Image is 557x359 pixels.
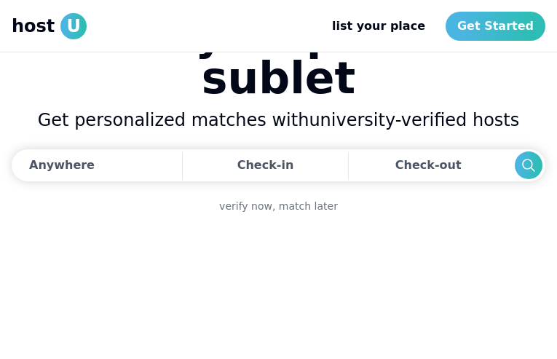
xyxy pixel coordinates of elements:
[320,12,437,41] a: list your place
[12,12,545,100] h1: Find your perfect sublet
[320,12,545,41] nav: Main
[12,109,545,132] h2: Get personalized matches with university-verified hosts
[12,15,55,38] span: host
[446,12,545,41] a: Get Started
[12,13,87,39] a: hostU
[12,149,178,181] button: Anywhere
[237,151,294,180] div: Check-in
[395,151,467,180] div: Check-out
[515,151,542,179] button: Search
[219,199,338,213] a: verify now, match later
[12,149,545,181] div: Dates trigger
[29,157,95,174] div: Anywhere
[60,13,87,39] span: U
